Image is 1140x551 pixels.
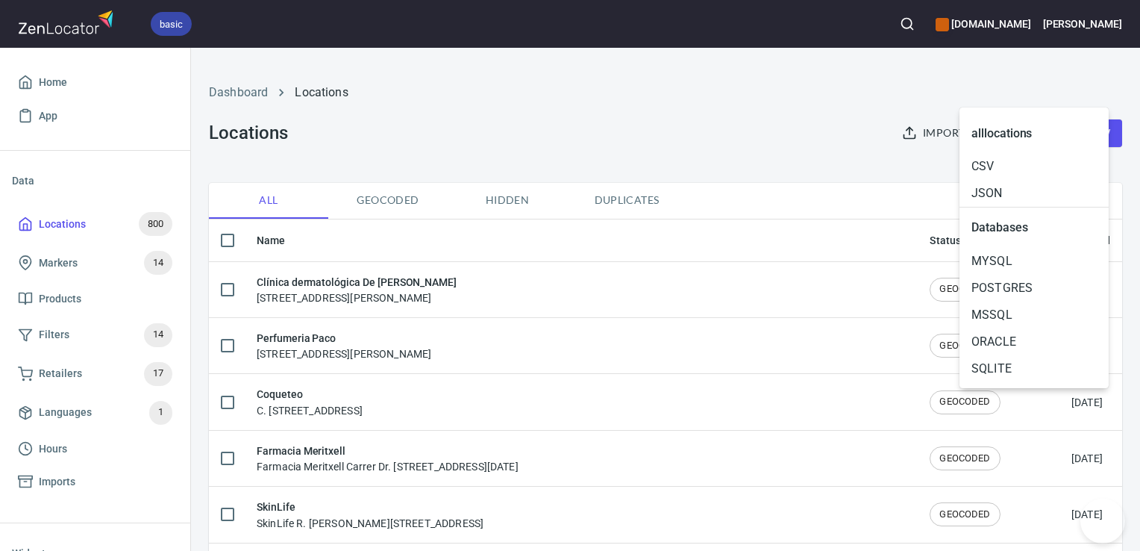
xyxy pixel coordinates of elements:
[971,252,1097,270] span: MySQL
[971,184,1097,202] span: JSON
[971,360,1097,378] span: SQLite
[971,158,1097,175] span: CSV
[971,220,1097,235] h5: Databases
[971,279,1097,297] span: Postgres
[971,125,1097,141] h5: all locations
[971,306,1097,324] span: MSSQL
[971,333,1097,351] span: Oracle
